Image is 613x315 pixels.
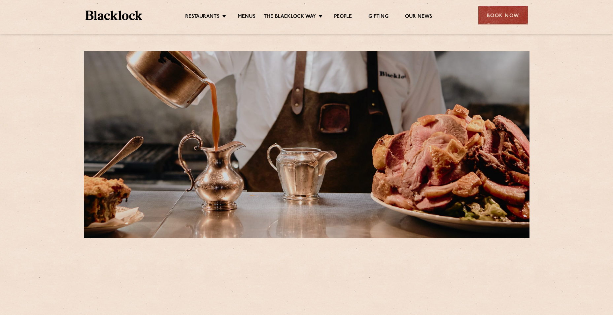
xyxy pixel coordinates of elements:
[185,14,220,21] a: Restaurants
[368,14,388,21] a: Gifting
[85,11,143,20] img: BL_Textured_Logo-footer-cropped.svg
[264,14,316,21] a: The Blacklock Way
[334,14,352,21] a: People
[405,14,432,21] a: Our News
[478,6,528,24] div: Book Now
[238,14,255,21] a: Menus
